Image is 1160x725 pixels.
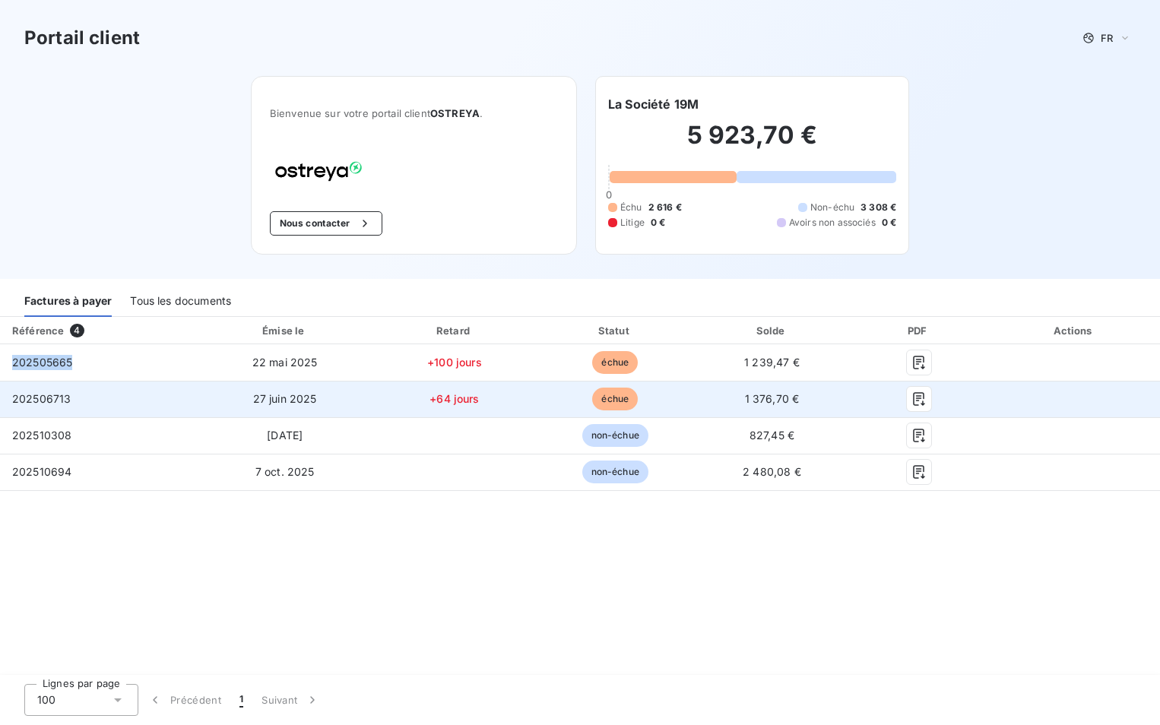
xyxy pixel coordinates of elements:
span: 1 376,70 € [745,392,800,405]
div: Référence [12,325,64,337]
span: non-échue [582,461,648,483]
span: FR [1101,32,1113,44]
span: 202510308 [12,429,71,442]
span: Litige [620,216,645,230]
span: échue [592,388,638,410]
span: 4 [70,324,84,337]
button: Précédent [138,684,230,716]
span: 2 616 € [648,201,682,214]
span: échue [592,351,638,374]
span: Échu [620,201,642,214]
div: Actions [991,323,1157,338]
div: Retard [376,323,533,338]
span: non-échue [582,424,648,447]
img: Company logo [270,156,367,187]
span: Avoirs non associés [789,216,876,230]
button: Nous contacter [270,211,382,236]
span: +64 jours [429,392,479,405]
span: 202505665 [12,356,72,369]
span: 827,45 € [750,429,794,442]
span: Non-échu [810,201,854,214]
div: PDF [852,323,985,338]
h6: La Société 19M [608,95,699,113]
span: Bienvenue sur votre portail client . [270,107,558,119]
span: 1 239,47 € [744,356,800,369]
div: Factures à payer [24,285,112,317]
button: 1 [230,684,252,716]
div: Émise le [199,323,370,338]
h3: Portail client [24,24,140,52]
div: Solde [698,323,847,338]
span: 0 [606,188,612,201]
span: 202510694 [12,465,71,478]
span: [DATE] [267,429,303,442]
span: 2 480,08 € [743,465,801,478]
span: OSTREYA [430,107,480,119]
span: 0 € [882,216,896,230]
span: 27 juin 2025 [253,392,317,405]
button: Suivant [252,684,329,716]
span: 100 [37,692,55,708]
span: 22 mai 2025 [252,356,318,369]
span: 3 308 € [860,201,896,214]
span: 1 [239,692,243,708]
span: 0 € [651,216,665,230]
div: Statut [539,323,692,338]
h2: 5 923,70 € [608,120,896,166]
div: Tous les documents [130,285,231,317]
span: 7 oct. 2025 [255,465,315,478]
span: 202506713 [12,392,71,405]
span: +100 jours [427,356,482,369]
